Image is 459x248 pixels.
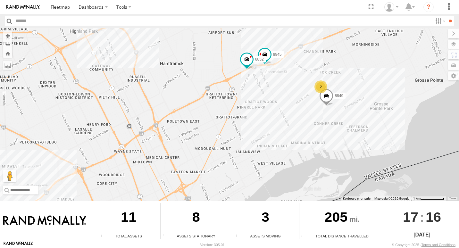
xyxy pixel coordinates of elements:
[411,196,446,201] button: Map Scale: 1 km per 71 pixels
[6,5,40,9] img: rand-logo.svg
[3,215,86,226] img: Rand McNally
[161,234,170,239] div: Total number of assets current stationary.
[387,231,457,239] div: [DATE]
[161,233,231,239] div: Assets Stationary
[3,49,12,58] button: Zoom Home
[448,71,459,80] label: Map Settings
[234,203,297,233] div: 3
[421,243,455,247] a: Terms and Conditions
[4,242,33,248] a: Visit our Website
[234,233,297,239] div: Assets Moving
[413,197,420,200] span: 1 km
[426,203,441,231] span: 16
[335,94,343,98] span: 8849
[433,16,446,26] label: Search Filter Options
[161,203,231,233] div: 8
[387,203,457,231] div: :
[3,40,12,49] button: Zoom out
[255,57,264,62] span: 8852
[403,203,418,231] span: 17
[200,243,225,247] div: Version: 305.01
[343,196,371,201] button: Keyboard shortcuts
[423,2,434,12] i: ?
[449,197,456,200] a: Terms
[299,233,385,239] div: Total Distance Travelled
[234,234,244,239] div: Total number of assets current in transit.
[382,2,401,12] div: Valeo Dash
[99,233,158,239] div: Total Assets
[99,203,158,233] div: 11
[3,31,12,40] button: Zoom in
[99,234,109,239] div: Total number of Enabled Assets
[3,169,16,182] button: Drag Pegman onto the map to open Street View
[392,243,455,247] div: © Copyright 2025 -
[299,203,385,233] div: 205
[3,61,12,70] label: Measure
[273,52,282,57] span: 8845
[299,234,309,239] div: Total distance travelled by all assets within specified date range and applied filters
[314,80,327,93] div: 2
[374,197,409,200] span: Map data ©2025 Google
